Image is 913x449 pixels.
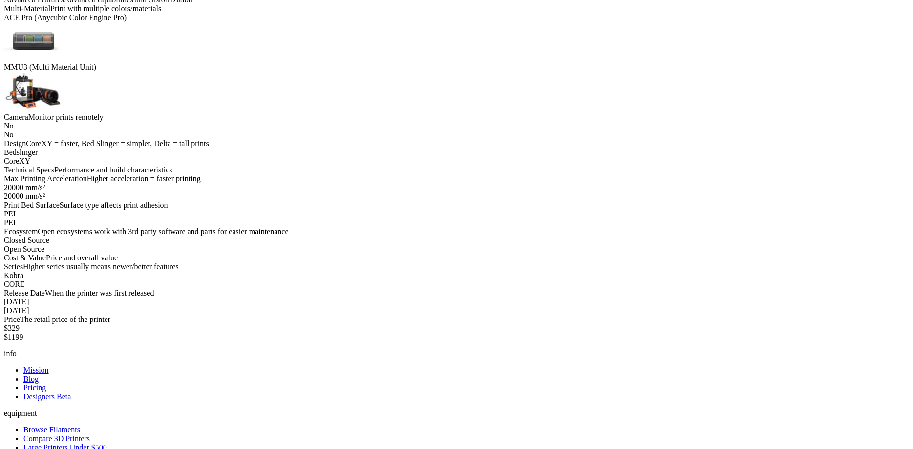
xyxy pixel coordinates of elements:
[4,236,49,244] span: Closed Source
[4,63,909,72] div: MMU3 (Multi Material Unit)
[4,254,46,262] span: Cost & Value
[4,298,29,306] span: [DATE]
[23,426,80,434] a: Browse Filaments
[28,113,104,121] span: Monitor prints remotely
[60,201,168,209] span: Surface type affects print adhesion
[46,254,118,262] span: Price and overall value
[23,392,71,401] a: Designers Beta
[4,218,16,227] span: PEI
[4,148,38,156] span: Bedslinger
[50,4,161,13] span: Print with multiple colors/materials
[4,13,909,22] div: ACE Pro (Anycubic Color Engine Pro)
[4,280,25,288] span: CORE
[4,409,909,418] p: equipment
[4,113,28,121] span: Camera
[26,139,209,148] span: CoreXY = faster, Bed Slinger = simpler, Delta = tall prints
[4,349,909,358] p: info
[4,4,50,13] span: Multi-Material
[23,434,90,443] a: Compare 3D Printers
[4,324,20,332] span: $329
[20,315,110,323] span: The retail price of the printer
[4,139,26,148] span: Design
[4,157,30,165] span: CoreXY
[23,375,39,383] a: Blog
[4,306,29,315] span: [DATE]
[45,289,154,297] span: When the printer was first released
[4,210,16,218] span: PEI
[4,166,54,174] span: Technical Specs
[4,201,60,209] span: Print Bed Surface
[4,315,20,323] span: Price
[4,289,45,297] span: Release Date
[23,262,179,271] span: Higher series usually means newer/better features
[4,130,14,139] span: No
[4,227,38,235] span: Ecosystem
[87,174,201,183] span: Higher acceleration = faster printing
[54,166,172,174] span: Performance and build characteristics
[4,192,45,200] span: 20000 mm/s²
[4,262,23,271] span: Series
[23,366,49,374] a: Mission
[4,122,14,130] span: No
[4,245,44,253] span: Open Source
[4,174,87,183] span: Max Printing Acceleration
[4,22,63,61] img: Anycubic Kobra 3 multi-material system
[23,384,46,392] a: Pricing
[4,72,63,111] img: Prusa CORE One multi-material system
[4,183,45,192] span: 20000 mm/s²
[38,227,288,235] span: Open ecosystems work with 3rd party software and parts for easier maintenance
[4,333,23,341] span: $1199
[4,271,23,279] span: Kobra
